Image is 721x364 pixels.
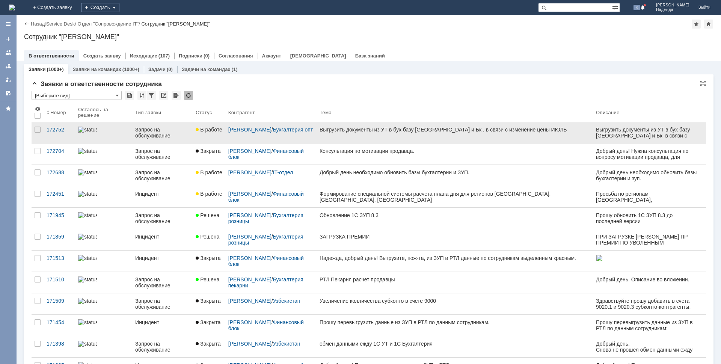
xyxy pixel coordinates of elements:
[54,18,61,24] img: download
[132,165,193,186] a: Запрос на обслуживание
[656,3,689,8] span: [PERSON_NAME]
[44,293,75,314] a: 171509
[75,272,132,293] a: statusbar-100 (1).png
[193,272,225,293] a: Решена
[77,21,141,27] div: /
[228,148,305,160] a: Финансовый блок
[228,127,314,133] div: /
[273,127,313,133] a: Бухгалтерия опт
[78,234,97,240] img: statusbar-100 (1).png
[135,234,190,240] div: Инцидент
[196,276,219,282] span: Решена
[44,251,75,272] a: 171513
[228,191,314,203] div: /
[47,191,72,197] div: 172451
[196,212,219,218] span: Решена
[219,53,253,59] a: Согласования
[612,3,620,11] span: Расширенный поиск
[179,53,202,59] a: Подписки
[228,127,272,133] a: [PERSON_NAME]
[147,91,156,100] div: Фильтрация...
[193,315,225,336] a: Закрыта
[78,298,97,304] img: statusbar-0 (1).png
[59,58,93,71] td: srv-002256:1541
[0,110,59,118] td: Бухгалтерия ООО БК
[0,97,59,110] td: Бухгалтерия ИП [PERSON_NAME]
[78,169,97,175] img: statusbar-0 (1).png
[78,191,97,197] img: statusbar-100 (1).png
[273,298,300,304] a: Узбекистан
[44,165,75,186] a: 172688
[262,53,281,59] a: Аккаунт
[130,53,157,59] a: Исходящие
[135,319,190,325] div: Инцидент
[132,186,193,207] a: Инцидент
[135,110,161,115] div: Тип заявки
[196,319,220,325] span: Закрыта
[199,11,255,18] div: Ожидает [клиента]
[47,148,72,154] div: 172704
[46,21,75,27] a: Service Desk
[320,341,590,347] div: обмен данными ежду 1С УТ и 1С Бухгалтерия
[157,174,170,180] div: 03.09.2025
[317,143,593,165] a: Консультация по мотивации продавца.
[228,212,305,224] a: Бухгалтерия розницы
[228,319,272,325] a: [PERSON_NAME]
[47,341,72,347] div: 171398
[0,131,59,139] td: Бухгалтерия Пекарня
[47,212,72,218] div: 171945
[0,192,59,200] td: БП [PERSON_NAME]
[92,172,133,192] td: acc_pan2023
[320,127,590,133] div: Выгрузить документы из УТ в бух базу [GEOGRAPHIC_DATA] и Бк , в связи с изменение цены ИЮЛЬ
[107,158,179,169] div: Добрый день необходимо обновить базы бухгалтерии и ЗУП.
[320,110,332,115] div: Тема
[184,91,193,100] div: Обновлять список
[320,169,590,175] div: Добрый день необходимо обновить базы бухгалтерии и ЗУП.
[59,71,93,84] td: srv-002256:1541
[174,121,178,125] div: 5. Менее 100%
[228,255,272,261] a: [PERSON_NAME]
[193,165,225,186] a: В работе
[107,144,173,156] a: #172688: 9. Отдел-ИТ (Для МБК и Пекарни)
[135,298,190,310] div: Запрос на обслуживание
[228,234,272,240] a: [PERSON_NAME]
[9,5,15,11] a: Перейти на домашнюю страницу
[35,106,41,112] span: Настройки
[320,255,590,261] div: Надежда, добрый день! Выгрузите, пож-та, из ЗУП в РТЛ данные по сотрудникам выделенным красным.
[0,118,59,131] td: Бухгалтерия ООО Тренд
[78,212,97,218] img: statusbar-100 (1).png
[132,122,193,143] a: Запрос на обслуживание
[317,103,593,122] th: Тема
[78,276,97,282] img: statusbar-100 (1).png
[92,32,133,45] td: acc_bkmskdb
[290,53,346,59] a: [DEMOGRAPHIC_DATA]
[92,139,133,152] td: acc_fintr
[174,175,178,179] div: 0. Просрочен
[364,11,367,17] div: 0
[196,148,220,154] span: Закрыта
[158,53,170,59] div: (107)
[135,341,190,353] div: Запрос на обслуживание
[228,191,305,203] a: Финансовый блок
[2,33,14,45] a: Создать заявку
[320,276,590,282] div: РТЛ Пекарня расчет продавцы
[106,11,133,18] div: В работе
[31,21,45,27] a: Назад
[0,32,59,45] td: Бухгалтерия БК [GEOGRAPHIC_DATA]
[228,319,314,331] div: /
[107,212,179,223] div: Выгрузить документы из УТ в бух базу Финтрейдинг и Бк , в связи с изменение цены ИЮЛЬ
[700,80,706,86] div: На всю страницу
[317,229,593,250] a: ЗАГРУЗКА ПРЕМИИ
[59,97,93,110] td: srv-002256
[196,341,220,347] span: Закрыта
[0,58,59,71] td: Бухгалтерия ИП Добо
[355,53,385,59] a: База знаний
[44,336,75,357] a: 171398
[320,298,590,304] div: Увеличение колличества субконто в счете 9000
[196,191,222,197] span: В работе
[59,18,93,32] td: srv-002256:1541
[47,298,72,304] div: 171509
[317,272,593,293] a: РТЛ Пекарня расчет продавцы
[59,172,93,192] td: srv-002256
[228,276,314,288] div: /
